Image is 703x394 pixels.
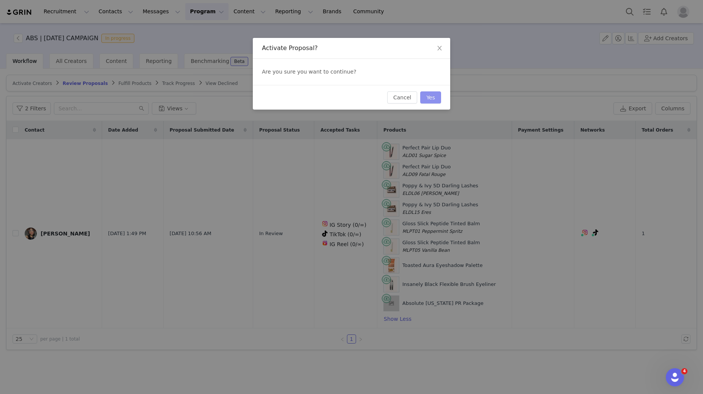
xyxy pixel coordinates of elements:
div: Activate Proposal? [262,44,441,52]
span: 4 [681,368,687,374]
button: Close [429,38,450,59]
div: Are you sure you want to continue? [253,59,450,85]
button: Yes [420,91,441,104]
button: Cancel [387,91,417,104]
iframe: Intercom live chat [666,368,684,386]
i: icon: close [437,45,443,51]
